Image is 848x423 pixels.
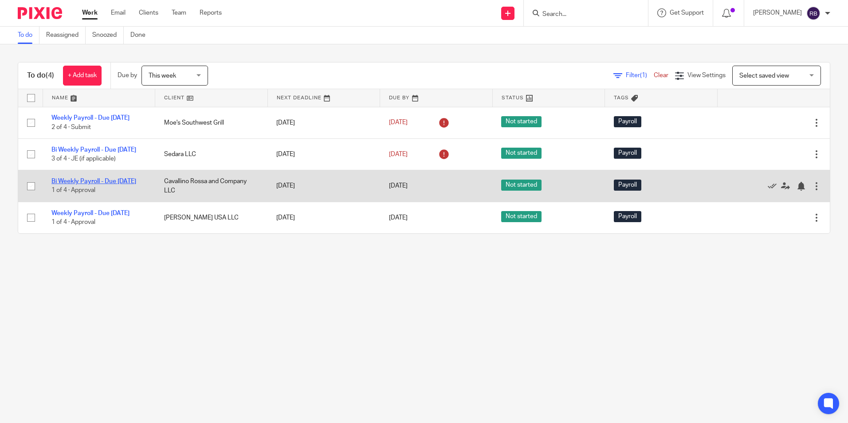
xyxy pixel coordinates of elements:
[614,148,641,159] span: Payroll
[267,202,380,233] td: [DATE]
[626,72,654,78] span: Filter
[389,151,408,157] span: [DATE]
[389,215,408,221] span: [DATE]
[18,27,39,44] a: To do
[806,6,821,20] img: svg%3E
[51,219,95,225] span: 1 of 4 · Approval
[139,8,158,17] a: Clients
[614,95,629,100] span: Tags
[501,116,542,127] span: Not started
[389,120,408,126] span: [DATE]
[687,72,726,78] span: View Settings
[670,10,704,16] span: Get Support
[130,27,152,44] a: Done
[614,180,641,191] span: Payroll
[389,183,408,189] span: [DATE]
[614,116,641,127] span: Payroll
[501,180,542,191] span: Not started
[82,8,98,17] a: Work
[46,27,86,44] a: Reassigned
[640,72,647,78] span: (1)
[654,72,668,78] a: Clear
[267,138,380,170] td: [DATE]
[149,73,176,79] span: This week
[27,71,54,80] h1: To do
[501,148,542,159] span: Not started
[51,156,116,162] span: 3 of 4 · JE (if applicable)
[542,11,621,19] input: Search
[51,115,130,121] a: Weekly Payroll - Due [DATE]
[51,124,91,130] span: 2 of 4 · Submit
[267,170,380,202] td: [DATE]
[51,178,136,184] a: Bi Weekly Payroll - Due [DATE]
[267,107,380,138] td: [DATE]
[18,7,62,19] img: Pixie
[63,66,102,86] a: + Add task
[768,181,781,190] a: Mark as done
[46,72,54,79] span: (4)
[155,170,268,202] td: Cavallino Rossa and Company LLC
[155,107,268,138] td: Moe's Southwest Grill
[92,27,124,44] a: Snoozed
[172,8,186,17] a: Team
[614,211,641,222] span: Payroll
[51,147,136,153] a: Bi Weekly Payroll - Due [DATE]
[739,73,789,79] span: Select saved view
[155,138,268,170] td: Sedara LLC
[51,210,130,216] a: Weekly Payroll - Due [DATE]
[118,71,137,80] p: Due by
[111,8,126,17] a: Email
[51,188,95,194] span: 1 of 4 · Approval
[200,8,222,17] a: Reports
[155,202,268,233] td: [PERSON_NAME] USA LLC
[753,8,802,17] p: [PERSON_NAME]
[501,211,542,222] span: Not started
